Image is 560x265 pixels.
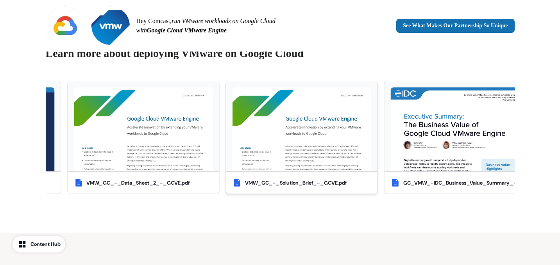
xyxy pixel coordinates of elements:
img: VMW_GC_-_Data_Sheet_2_-_GCVE.pdf [74,87,213,172]
div: GC_VMW_-IDC_Business_Value_Summary_-_GCVE.pdf [403,179,530,187]
div: Content Hub [30,240,61,248]
a: See What Makes Our Partnership So Unique [396,19,515,33]
img: VMW_GC_-_Solution_Brief_-_GCVE.pdf [233,87,371,172]
em: Google Cloud VMware Engine [147,27,227,34]
img: GC_VMW_-IDC_Business_Value_Summary_-_GCVE.pdf [391,87,530,172]
div: VMW_GC_-_Data_Sheet_2_-_GCVE.pdf [86,179,190,187]
p: Hey Comcast, [136,16,277,35]
span: Learn more about deploying VMware on Google Cloud [46,47,304,59]
button: Content Hub [13,236,65,253]
button: VMW_GC_-_Data_Sheet_2_-_GCVE.pdfVMW_GC_-_Data_Sheet_2_-_GCVE.pdf [67,81,219,194]
button: GC_VMW_-IDC_Business_Value_Summary_-_GCVE.pdfGC_VMW_-IDC_Business_Value_Summary_-_GCVE.pdf [384,81,536,194]
button: VMW_GC_-_Solution_Brief_-_GCVE.pdfVMW_GC_-_Solution_Brief_-_GCVE.pdf [226,81,378,194]
div: VMW_GC_-_Solution_Brief_-_GCVE.pdf [245,179,347,187]
em: run VMware workloads on Google Cloud with [136,18,276,34]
